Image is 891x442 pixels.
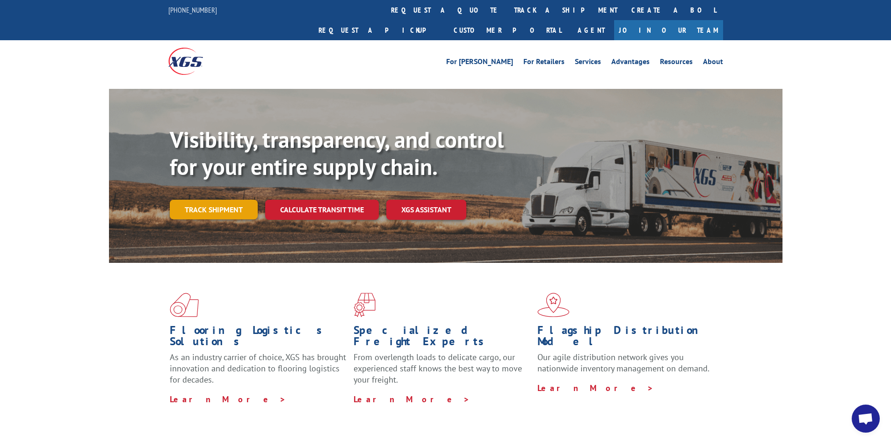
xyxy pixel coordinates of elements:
[523,58,565,68] a: For Retailers
[611,58,650,68] a: Advantages
[447,20,568,40] a: Customer Portal
[170,200,258,219] a: Track shipment
[852,405,880,433] div: Open chat
[170,352,346,385] span: As an industry carrier of choice, XGS has brought innovation and dedication to flooring logistics...
[354,325,530,352] h1: Specialized Freight Experts
[354,394,470,405] a: Learn More >
[568,20,614,40] a: Agent
[575,58,601,68] a: Services
[446,58,513,68] a: For [PERSON_NAME]
[265,200,379,220] a: Calculate transit time
[537,293,570,317] img: xgs-icon-flagship-distribution-model-red
[170,125,504,181] b: Visibility, transparency, and control for your entire supply chain.
[354,293,376,317] img: xgs-icon-focused-on-flooring-red
[660,58,693,68] a: Resources
[537,383,654,393] a: Learn More >
[170,293,199,317] img: xgs-icon-total-supply-chain-intelligence-red
[354,352,530,393] p: From overlength loads to delicate cargo, our experienced staff knows the best way to move your fr...
[386,200,466,220] a: XGS ASSISTANT
[703,58,723,68] a: About
[537,325,714,352] h1: Flagship Distribution Model
[170,394,286,405] a: Learn More >
[170,325,347,352] h1: Flooring Logistics Solutions
[537,352,710,374] span: Our agile distribution network gives you nationwide inventory management on demand.
[614,20,723,40] a: Join Our Team
[311,20,447,40] a: Request a pickup
[168,5,217,14] a: [PHONE_NUMBER]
